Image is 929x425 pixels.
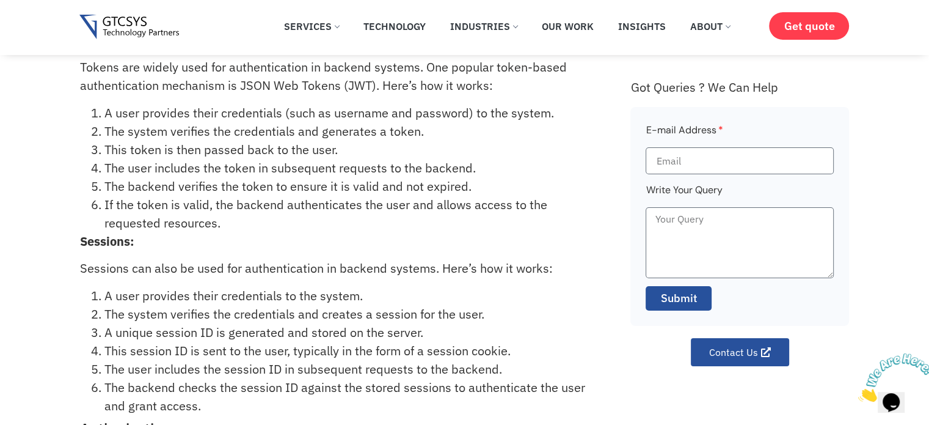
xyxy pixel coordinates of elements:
li: This session ID is sent to the user, typically in the form of a session cookie. [104,342,603,360]
div: Got Queries ? We Can Help [630,79,849,95]
li: A user provides their credentials to the system. [104,287,603,305]
li: A unique session ID is generated and stored on the server. [104,323,603,342]
a: Services [275,13,348,40]
li: This token is then passed back to the user. [104,141,603,159]
strong: Sessions: [80,233,134,249]
a: Our Work [533,13,603,40]
a: Insights [609,13,675,40]
input: Email [646,147,834,174]
label: Write Your Query [646,182,722,207]
p: Tokens are widely used for authentication in backend systems. One popular token-based authenticat... [80,58,603,95]
li: The backend verifies the token to ensure it is valid and not expired. [104,177,603,196]
span: Get quote [784,20,834,32]
a: Industries [441,13,526,40]
li: The system verifies the credentials and generates a token. [104,122,603,141]
li: If the token is valid, the backend authenticates the user and allows access to the requested reso... [104,196,603,232]
iframe: chat widget [853,349,929,407]
a: Get quote [769,12,849,40]
span: Submit [660,290,697,306]
label: E-mail Address [646,122,723,147]
button: Submit [646,286,712,311]
li: A user provides their credentials (such as username and password) to the system. [104,104,603,122]
p: Sessions can also be used for authentication in backend systems. Here’s how it works: [80,259,603,278]
span: Contact Us [709,347,758,357]
a: About [681,13,739,40]
form: Faq Form [646,122,834,319]
img: Gtcsys logo [79,15,179,40]
li: The system verifies the credentials and creates a session for the user. [104,305,603,323]
li: The user includes the session ID in subsequent requests to the backend. [104,360,603,379]
a: Technology [354,13,435,40]
a: Contact Us [691,338,789,366]
img: Chat attention grabber [5,5,81,53]
li: The backend checks the session ID against the stored sessions to authenticate the user and grant ... [104,379,603,415]
li: The user includes the token in subsequent requests to the backend. [104,159,603,177]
